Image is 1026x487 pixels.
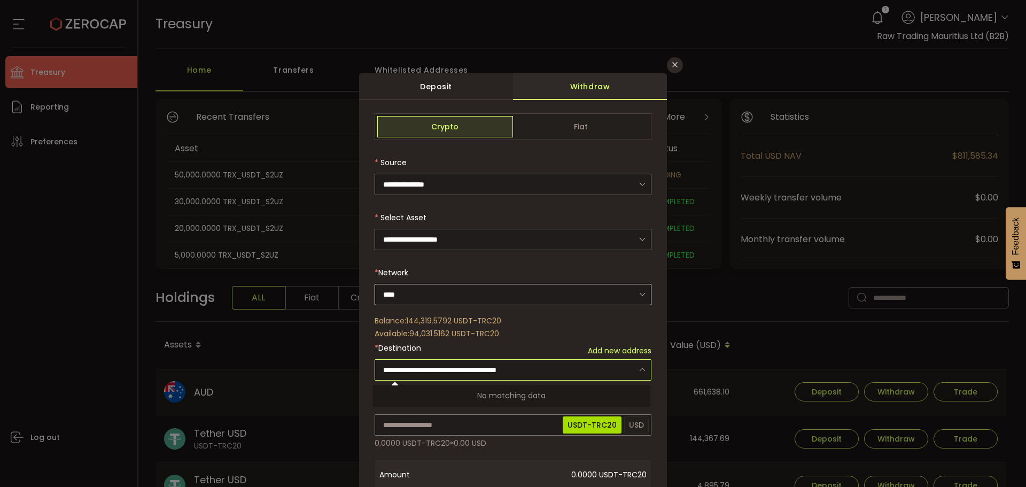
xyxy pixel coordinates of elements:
[465,464,647,485] span: 0.0000 USDT-TRC20
[379,464,465,485] span: Amount
[375,157,407,168] label: Source
[1011,218,1021,255] span: Feedback
[450,438,454,449] span: ≈
[588,345,651,357] span: Add new address
[375,328,409,339] span: Available:
[359,73,513,100] div: Deposit
[973,436,1026,487] iframe: Chat Widget
[454,438,486,449] span: 0.00 USD
[624,416,649,434] span: USD
[513,73,667,100] div: Withdraw
[377,116,513,137] span: Crypto
[563,416,621,434] span: USDT-TRC20
[1006,207,1026,280] button: Feedback - Show survey
[375,315,406,326] span: Balance:
[378,343,421,353] span: Destination
[375,212,426,223] label: Select Asset
[409,328,499,339] span: 94,031.5162 USDT-TRC20
[373,385,650,407] p: No matching data
[513,116,649,137] span: Fiat
[406,315,501,326] span: 144,319.5792 USDT-TRC20
[378,267,408,278] span: Network
[375,438,450,449] span: 0.0000 USDT-TRC20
